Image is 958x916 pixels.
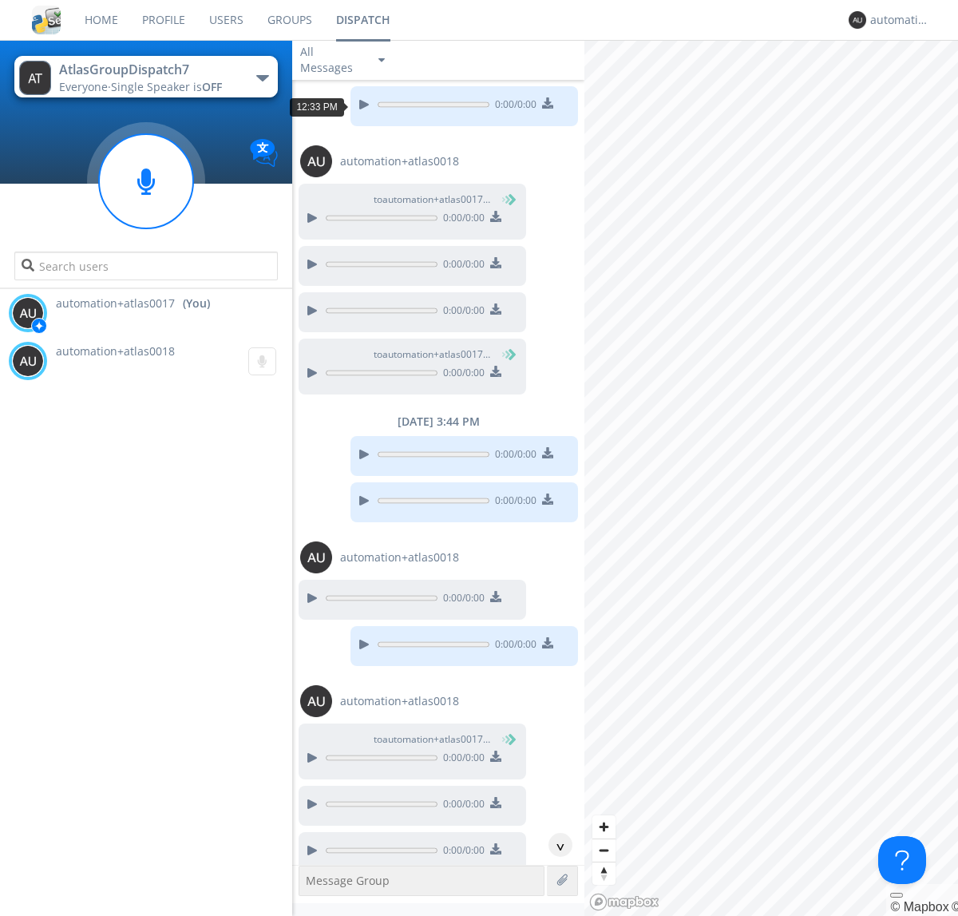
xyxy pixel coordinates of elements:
[542,447,553,458] img: download media button
[491,347,515,361] span: (You)
[340,693,459,709] span: automation+atlas0018
[489,494,536,511] span: 0:00 / 0:00
[111,79,222,94] span: Single Speaker is
[59,79,239,95] div: Everyone ·
[374,732,493,747] span: to automation+atlas0017
[542,637,553,648] img: download media button
[296,101,337,113] span: 12:33 PM
[592,839,616,862] button: Zoom out
[12,345,44,377] img: 373638.png
[490,257,501,268] img: download media button
[14,56,277,97] button: AtlasGroupDispatch7Everyone·Single Speaker isOFF
[490,211,501,222] img: download media button
[849,11,866,29] img: 373638.png
[300,145,332,177] img: 373638.png
[592,815,616,839] button: Zoom in
[300,44,364,76] div: All Messages
[870,12,930,28] div: automation+atlas0017
[490,843,501,855] img: download media button
[878,836,926,884] iframe: Toggle Customer Support
[589,893,659,911] a: Mapbox logo
[437,843,485,861] span: 0:00 / 0:00
[378,58,385,62] img: caret-down-sm.svg
[490,366,501,377] img: download media button
[490,751,501,762] img: download media button
[437,797,485,815] span: 0:00 / 0:00
[592,862,616,885] span: Reset bearing to north
[56,343,175,359] span: automation+atlas0018
[340,549,459,565] span: automation+atlas0018
[489,447,536,465] span: 0:00 / 0:00
[19,61,51,95] img: 373638.png
[437,257,485,275] span: 0:00 / 0:00
[592,862,616,885] button: Reset bearing to north
[32,6,61,34] img: cddb5a64eb264b2086981ab96f4c1ba7
[250,139,278,167] img: Translation enabled
[437,591,485,609] span: 0:00 / 0:00
[489,637,536,655] span: 0:00 / 0:00
[890,893,903,898] button: Toggle attribution
[340,153,459,169] span: automation+atlas0018
[437,211,485,228] span: 0:00 / 0:00
[490,797,501,808] img: download media button
[374,347,493,362] span: to automation+atlas0017
[490,591,501,602] img: download media button
[437,366,485,383] span: 0:00 / 0:00
[437,751,485,768] span: 0:00 / 0:00
[14,252,277,280] input: Search users
[437,303,485,321] span: 0:00 / 0:00
[300,685,332,717] img: 373638.png
[183,295,210,311] div: (You)
[300,541,332,573] img: 373638.png
[489,97,536,115] span: 0:00 / 0:00
[542,97,553,109] img: download media button
[890,900,948,914] a: Mapbox
[292,414,584,430] div: [DATE] 3:44 PM
[12,297,44,329] img: 373638.png
[491,732,515,746] span: (You)
[542,494,553,505] img: download media button
[59,61,239,79] div: AtlasGroupDispatch7
[56,295,175,311] span: automation+atlas0017
[202,79,222,94] span: OFF
[491,192,515,206] span: (You)
[490,303,501,315] img: download media button
[548,833,572,857] div: ^
[374,192,493,207] span: to automation+atlas0017
[592,839,616,862] span: Zoom out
